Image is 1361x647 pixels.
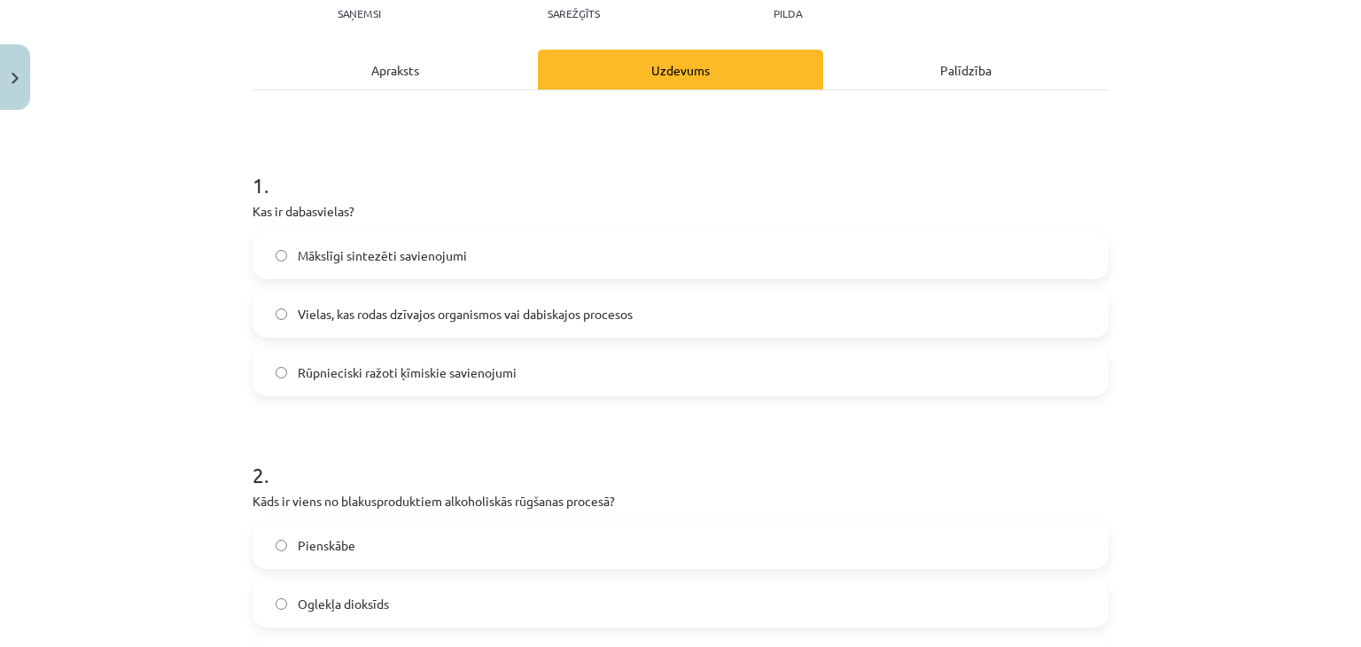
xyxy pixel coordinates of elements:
[253,202,1108,221] p: Kas ir dabasvielas?
[298,246,467,265] span: Mākslīgi sintezēti savienojumi
[276,598,287,610] input: Oglekļa dioksīds
[253,50,538,90] div: Apraksts
[298,595,389,613] span: Oglekļa dioksīds
[276,308,287,320] input: Vielas, kas rodas dzīvajos organismos vai dabiskajos procesos
[276,540,287,551] input: Pienskābe
[538,50,823,90] div: Uzdevums
[298,305,633,323] span: Vielas, kas rodas dzīvajos organismos vai dabiskajos procesos
[823,50,1108,90] div: Palīdzība
[298,363,517,382] span: Rūpnieciski ražoti ķīmiskie savienojumi
[276,250,287,261] input: Mākslīgi sintezēti savienojumi
[253,142,1108,197] h1: 1 .
[253,492,1108,511] p: Kāds ir viens no blakusproduktiem alkoholiskās rūgšanas procesā?
[253,432,1108,487] h1: 2 .
[548,7,600,19] p: Sarežģīts
[12,73,19,84] img: icon-close-lesson-0947bae3869378f0d4975bcd49f059093ad1ed9edebbc8119c70593378902aed.svg
[298,536,355,555] span: Pienskābe
[774,7,802,19] p: pilda
[276,367,287,378] input: Rūpnieciski ražoti ķīmiskie savienojumi
[331,7,388,19] p: Saņemsi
